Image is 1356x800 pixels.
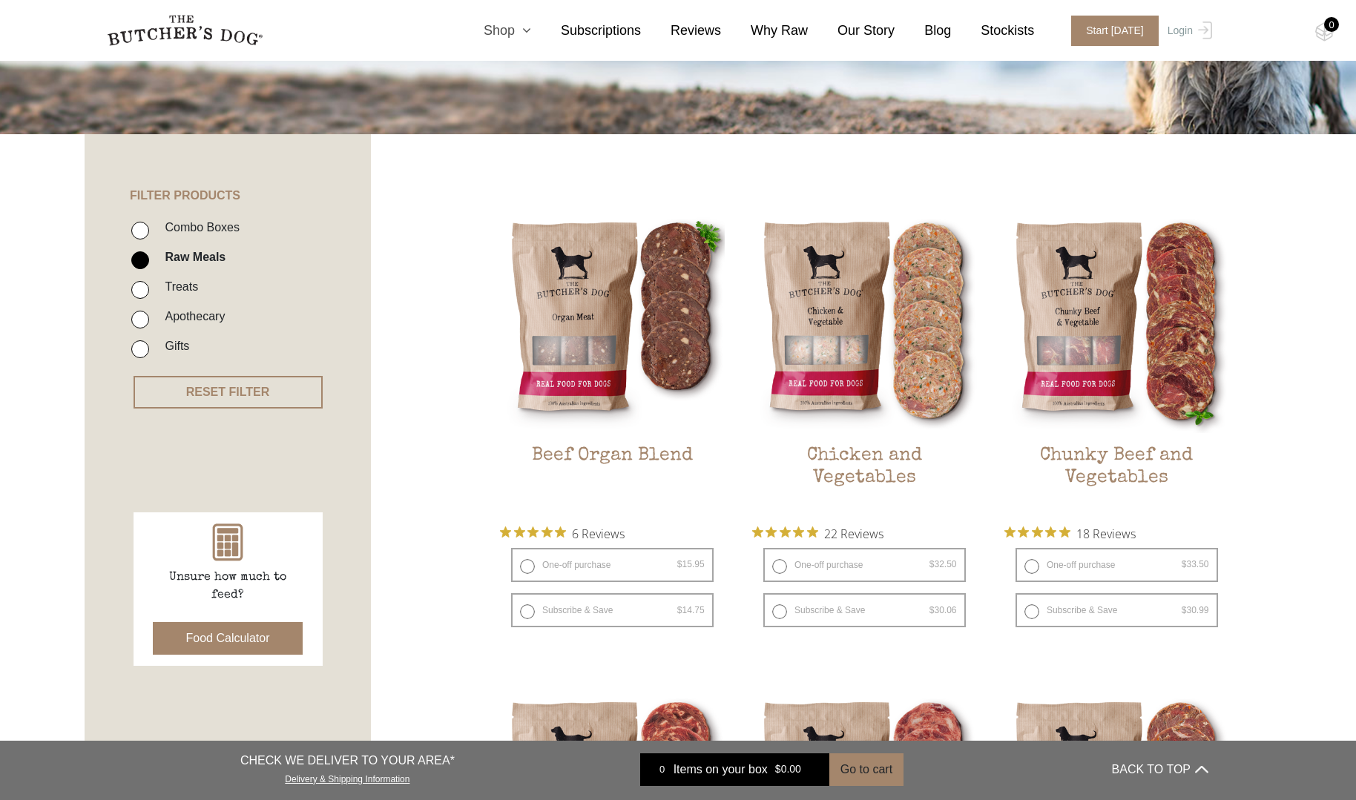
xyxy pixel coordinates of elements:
a: Our Story [808,21,895,41]
button: Rated 5 out of 5 stars from 18 reviews. Jump to reviews. [1004,522,1136,544]
span: $ [677,605,682,615]
button: Rated 5 out of 5 stars from 6 reviews. Jump to reviews. [500,522,625,544]
button: Food Calculator [153,622,303,655]
label: Treats [157,277,198,297]
span: $ [1182,559,1187,569]
a: Chicken and VegetablesChicken and Vegetables [752,208,977,515]
bdi: 14.75 [677,605,705,615]
label: Subscribe & Save [511,593,714,627]
p: CHECK WE DELIVER TO YOUR AREA* [240,752,455,770]
button: Rated 4.9 out of 5 stars from 22 reviews. Jump to reviews. [752,522,883,544]
button: Go to cart [829,753,904,786]
h4: FILTER PRODUCTS [85,134,371,202]
label: Gifts [157,336,189,356]
bdi: 33.50 [1182,559,1209,569]
div: 0 [1324,17,1339,32]
span: 22 Reviews [824,522,883,544]
span: Items on your box [674,761,768,778]
div: 0 [651,762,674,777]
button: BACK TO TOP [1112,752,1208,787]
button: RESET FILTER [134,376,323,409]
label: Combo Boxes [157,217,240,237]
a: Stockists [951,21,1034,41]
img: TBD_Cart-Empty.png [1315,22,1334,42]
a: Subscriptions [531,21,641,41]
img: Beef Organ Blend [500,208,725,433]
p: Unsure how much to feed? [154,569,302,604]
span: $ [775,764,781,776]
a: Reviews [641,21,721,41]
bdi: 30.99 [1182,605,1209,615]
img: Chunky Beef and Vegetables [1004,208,1229,433]
span: $ [929,559,935,569]
label: One-off purchase [1016,548,1218,582]
span: 18 Reviews [1076,522,1136,544]
label: One-off purchase [511,548,714,582]
a: Shop [454,21,531,41]
h2: Beef Organ Blend [500,445,725,515]
label: Raw Meals [157,247,226,267]
h2: Chunky Beef and Vegetables [1004,445,1229,515]
img: Chicken and Vegetables [752,208,977,433]
bdi: 15.95 [677,559,705,569]
span: $ [677,559,682,569]
label: Apothecary [157,306,225,326]
bdi: 30.06 [929,605,957,615]
a: Delivery & Shipping Information [285,770,409,784]
span: $ [929,605,935,615]
bdi: 32.50 [929,559,957,569]
a: Why Raw [721,21,808,41]
a: Beef Organ BlendBeef Organ Blend [500,208,725,515]
bdi: 0.00 [775,764,801,776]
h2: Chicken and Vegetables [752,445,977,515]
label: Subscribe & Save [1016,593,1218,627]
span: Start [DATE] [1071,16,1159,46]
a: 0 Items on your box $0.00 [640,753,829,786]
label: One-off purchase [763,548,966,582]
a: Start [DATE] [1056,16,1164,46]
span: 6 Reviews [572,522,625,544]
a: Login [1164,16,1212,46]
a: Chunky Beef and VegetablesChunky Beef and Vegetables [1004,208,1229,515]
span: $ [1182,605,1187,615]
a: Blog [895,21,951,41]
label: Subscribe & Save [763,593,966,627]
